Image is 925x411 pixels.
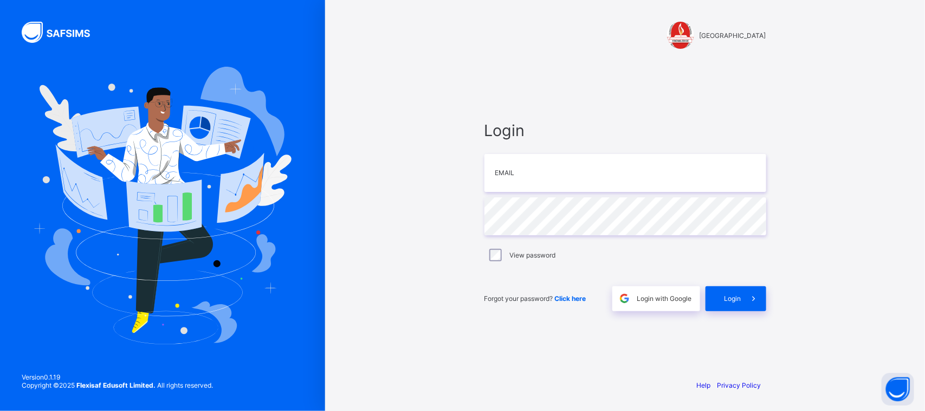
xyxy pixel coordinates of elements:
[618,292,631,305] img: google.396cfc9801f0270233282035f929180a.svg
[700,31,766,40] span: [GEOGRAPHIC_DATA]
[484,294,586,303] span: Forgot your password?
[555,294,586,303] a: Click here
[882,373,914,406] button: Open asap
[717,381,761,389] a: Privacy Policy
[22,22,103,43] img: SAFSIMS Logo
[637,294,692,303] span: Login with Google
[509,251,555,259] label: View password
[22,373,213,381] span: Version 0.1.19
[484,121,766,140] span: Login
[725,294,741,303] span: Login
[76,381,156,389] strong: Flexisaf Edusoft Limited.
[22,381,213,389] span: Copyright © 2025 All rights reserved.
[697,381,711,389] a: Help
[34,67,292,344] img: Hero Image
